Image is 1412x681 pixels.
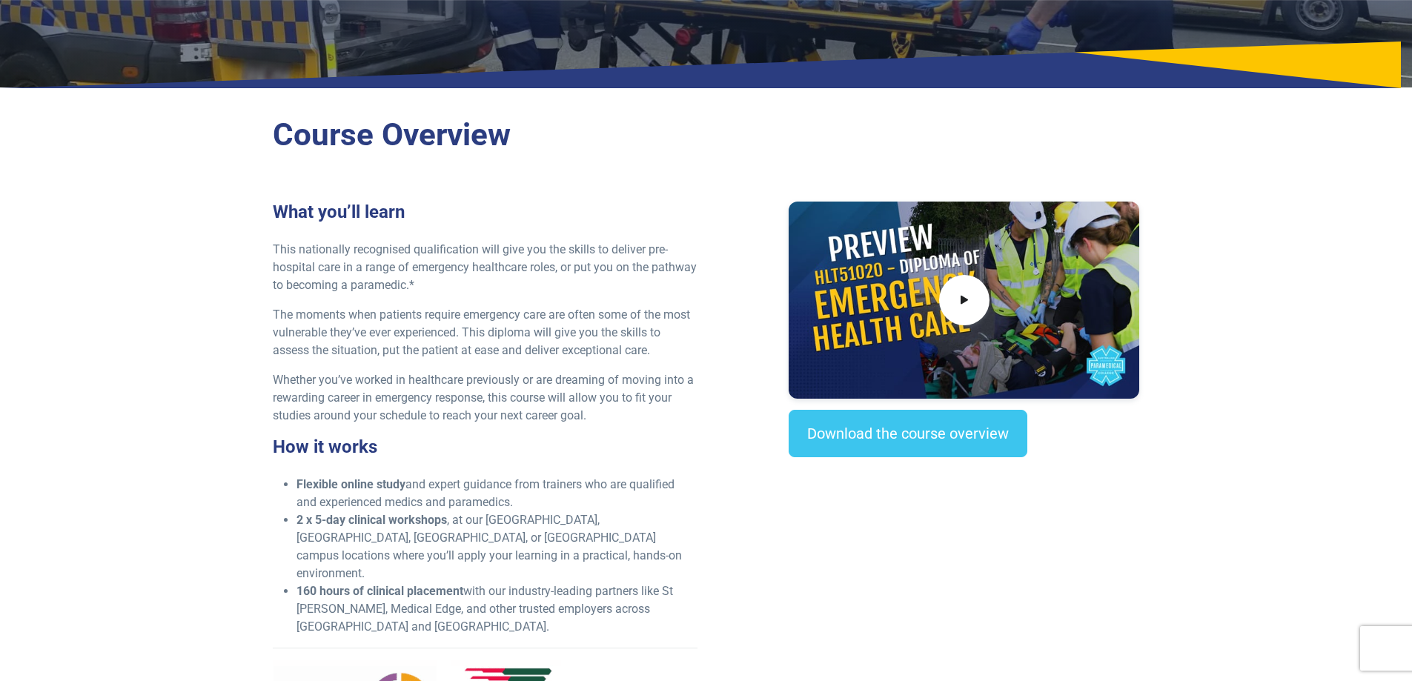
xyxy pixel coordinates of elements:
[296,476,697,511] li: and expert guidance from trainers who are qualified and experienced medics and paramedics.
[273,306,697,359] p: The moments when patients require emergency care are often some of the most vulnerable they’ve ev...
[273,436,697,458] h3: How it works
[296,511,697,582] li: , at our [GEOGRAPHIC_DATA], [GEOGRAPHIC_DATA], [GEOGRAPHIC_DATA], or [GEOGRAPHIC_DATA] campus loc...
[273,202,697,223] h3: What you’ll learn
[296,584,463,598] strong: 160 hours of clinical placement
[273,116,1140,154] h2: Course Overview
[789,487,1139,563] iframe: EmbedSocial Universal Widget
[296,513,447,527] strong: 2 x 5-day clinical workshops
[296,582,697,636] li: with our industry-leading partners like St [PERSON_NAME], Medical Edge, and other trusted employe...
[273,371,697,425] p: Whether you’ve worked in healthcare previously or are dreaming of moving into a rewarding career ...
[789,410,1027,457] a: Download the course overview
[296,477,405,491] strong: Flexible online study
[273,241,697,294] p: This nationally recognised qualification will give you the skills to deliver pre-hospital care in...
